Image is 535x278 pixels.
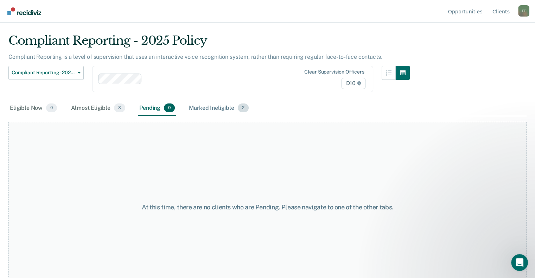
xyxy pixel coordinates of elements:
div: Almost Eligible3 [70,101,127,116]
span: Compliant Reporting - 2025 Policy [12,70,75,76]
button: Compliant Reporting - 2025 Policy [8,66,84,80]
iframe: Intercom live chat [511,254,528,271]
img: Recidiviz [7,7,41,15]
p: Compliant Reporting is a level of supervision that uses an interactive voice recognition system, ... [8,53,382,60]
button: Profile dropdown button [518,5,529,17]
div: Clear supervision officers [304,69,364,75]
div: Pending0 [138,101,176,116]
div: At this time, there are no clients who are Pending. Please navigate to one of the other tabs. [138,203,397,211]
span: 0 [164,103,175,113]
span: D10 [341,78,365,89]
span: 0 [46,103,57,113]
span: 2 [238,103,249,113]
span: 3 [114,103,125,113]
div: Eligible Now0 [8,101,58,116]
div: Compliant Reporting - 2025 Policy [8,33,410,53]
div: T E [518,5,529,17]
div: Marked Ineligible2 [187,101,250,116]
